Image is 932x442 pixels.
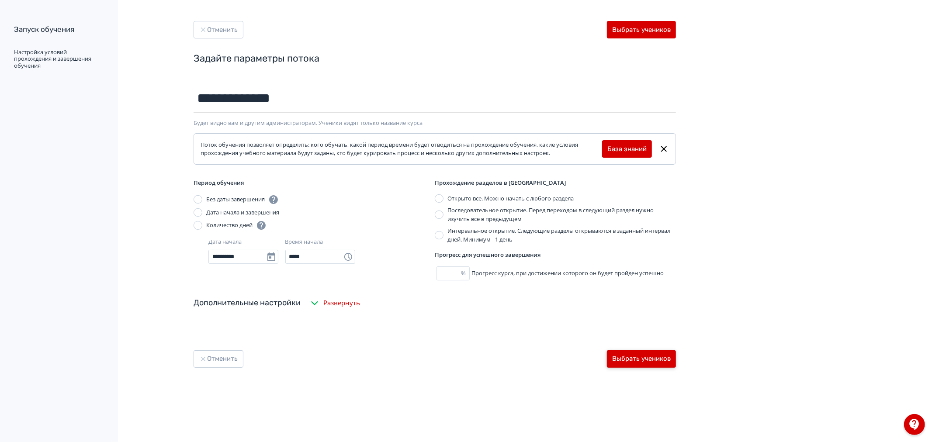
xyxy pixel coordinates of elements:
[447,227,676,244] div: Интервальное открытие. Следующие разделы открываются в заданный интервал дней. Минимум - 1 день
[194,350,243,368] button: Отменить
[447,194,574,203] div: Открыто все. Можно начать с любого раздела
[194,179,435,187] div: Период обучения
[285,238,323,246] div: Время начала
[206,208,279,217] div: Дата начала и завершения
[194,52,676,65] div: Задайте параметры потока
[206,194,279,205] div: Без даты завершения
[206,220,267,231] div: Количество дней
[607,350,676,368] button: Выбрать учеников
[194,21,243,38] button: Отменить
[208,238,242,246] div: Дата начала
[323,298,360,308] span: Развернуть
[461,269,469,278] div: %
[14,24,102,35] div: Запуск обучения
[435,251,676,259] div: Прогресс для успешного завершения
[435,179,676,187] div: Прохождение разделов в [GEOGRAPHIC_DATA]
[201,141,602,158] div: Поток обучения позволяет определить: кого обучать, какой период времени будет отводиться на прохо...
[607,21,676,38] button: Выбрать учеников
[194,120,676,127] div: Будет видно вам и другим администраторам. Ученики видят только название курса
[447,206,676,223] div: Последовательное открытие. Перед переходом в следующий раздел нужно изучить все в предыдущем
[607,144,647,154] a: База знаний
[194,297,301,309] div: Дополнительные настройки
[14,49,102,69] div: Настройка условий прохождения и завершения обучения
[435,266,676,280] div: Прогресс курса, при достижении которого он будет пройден успешно
[308,294,362,312] button: Развернуть
[602,140,652,158] button: База знаний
